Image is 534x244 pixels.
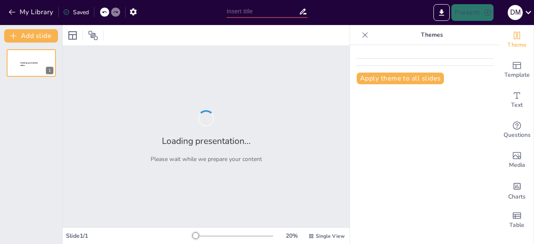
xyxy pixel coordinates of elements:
div: Layout [66,29,79,42]
button: My Library [6,5,57,19]
p: Themes [372,25,492,45]
span: Position [88,30,98,40]
p: Please wait while we prepare your content [151,155,262,163]
button: Present [451,4,493,21]
div: Change the overall theme [500,25,534,55]
span: Theme [507,40,526,50]
span: Media [509,161,525,170]
div: Saved [63,8,89,16]
div: Add charts and graphs [500,175,534,205]
div: Add ready made slides [500,55,534,85]
span: Sendsteps presentation editor [20,62,38,67]
div: Add images, graphics, shapes or video [500,145,534,175]
button: Add slide [4,29,58,43]
div: 20 % [282,232,302,240]
span: Template [504,70,530,80]
div: 1 [46,67,53,74]
span: Text [511,101,523,110]
button: D M [508,4,523,21]
div: Add text boxes [500,85,534,115]
div: 1 [7,49,56,77]
h2: Loading presentation... [162,135,251,147]
span: Single View [316,233,345,239]
span: Table [509,221,524,230]
div: Add a table [500,205,534,235]
div: D M [508,5,523,20]
div: Slide 1 / 1 [66,232,193,240]
button: Apply theme to all slides [357,73,444,84]
input: Insert title [227,5,298,18]
span: Charts [508,192,526,201]
span: Questions [504,131,531,140]
button: Export to PowerPoint [433,4,450,21]
div: Get real-time input from your audience [500,115,534,145]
